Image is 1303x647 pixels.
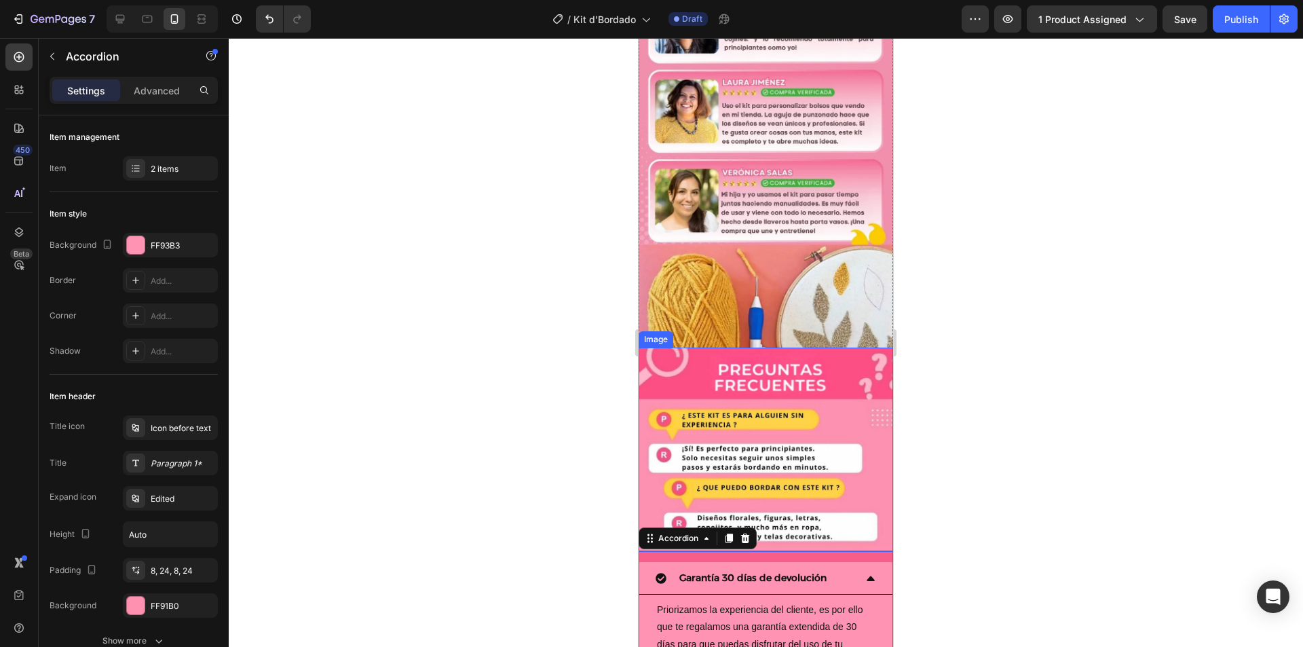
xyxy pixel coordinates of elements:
[151,458,214,470] div: Paragraph 1*
[13,145,33,155] div: 450
[124,522,217,547] input: Auto
[50,345,81,357] div: Shadow
[151,600,214,612] div: FF91B0
[1174,14,1196,25] span: Save
[10,248,33,259] div: Beta
[50,310,77,322] div: Corner
[50,599,96,612] div: Background
[50,162,67,174] div: Item
[50,457,67,469] div: Title
[50,390,96,403] div: Item header
[50,525,94,544] div: Height
[50,420,85,432] div: Title icon
[256,5,311,33] div: Undo/Redo
[50,236,115,255] div: Background
[151,275,214,287] div: Add...
[1027,5,1157,33] button: 1 product assigned
[573,12,636,26] span: Kit d'Bordado
[50,208,87,220] div: Item style
[50,131,119,143] div: Item management
[134,84,180,98] p: Advanced
[1257,580,1289,613] div: Open Intercom Messenger
[639,38,893,647] iframe: To enrich screen reader interactions, please activate Accessibility in Grammarly extension settings
[151,565,214,577] div: 8, 24, 8, 24
[50,274,76,286] div: Border
[151,163,214,175] div: 2 items
[50,561,100,580] div: Padding
[151,346,214,358] div: Add...
[5,5,101,33] button: 7
[1213,5,1270,33] button: Publish
[50,491,96,503] div: Expand icon
[567,12,571,26] span: /
[1038,12,1127,26] span: 1 product assigned
[89,11,95,27] p: 7
[151,422,214,435] div: Icon before text
[151,310,214,322] div: Add...
[17,494,62,506] div: Accordion
[682,13,702,25] span: Draft
[67,84,105,98] p: Settings
[151,240,214,252] div: FF93B3
[1163,5,1207,33] button: Save
[151,493,214,505] div: Edited
[66,48,181,64] p: Accordion
[1224,12,1258,26] div: Publish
